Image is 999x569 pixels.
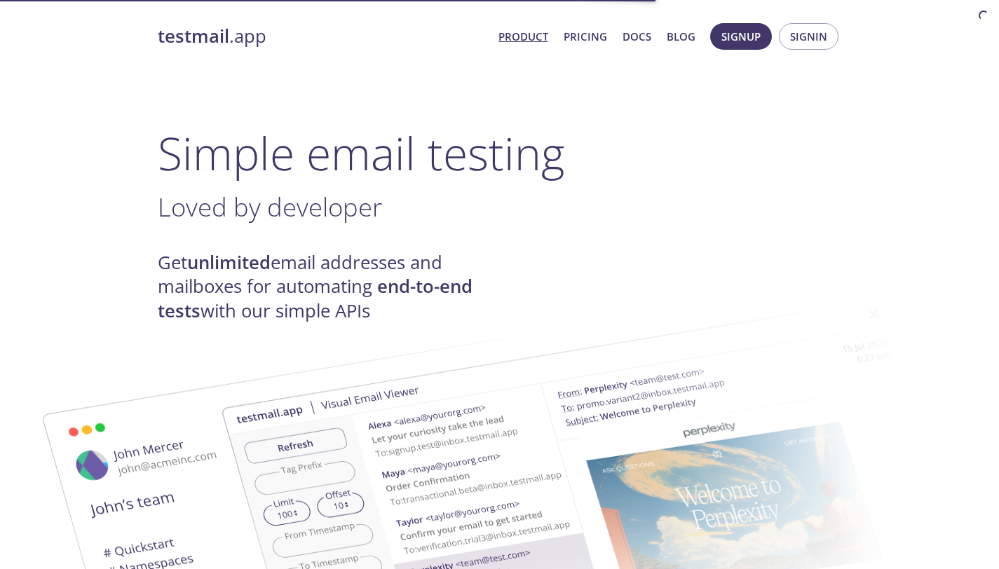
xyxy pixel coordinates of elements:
strong: testmail [158,24,229,48]
span: Signup [721,27,761,46]
span: Signin [790,27,827,46]
button: Signin [779,23,838,50]
a: Docs [623,27,651,46]
button: Signup [710,23,772,50]
a: Blog [667,27,695,46]
span: Loved by developer [158,189,382,224]
a: testmail.app [158,25,487,48]
h4: Get email addresses and mailboxes for automating with our simple APIs [158,251,500,323]
strong: unlimited [187,250,271,275]
a: Product [498,27,548,46]
strong: end-to-end tests [158,274,473,322]
h1: Simple email testing [158,126,842,180]
a: Pricing [564,27,607,46]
